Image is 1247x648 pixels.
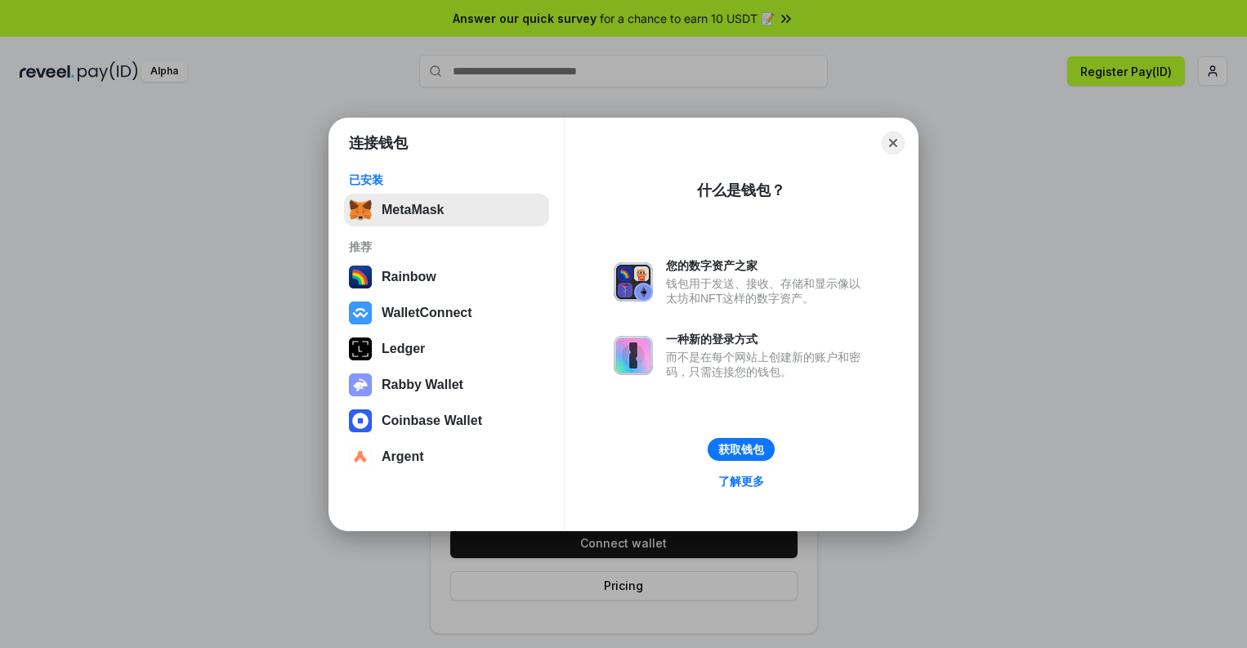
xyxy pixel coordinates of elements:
img: svg+xml,%3Csvg%20xmlns%3D%22http%3A%2F%2Fwww.w3.org%2F2000%2Fsvg%22%20fill%3D%22none%22%20viewBox... [614,262,653,302]
div: 您的数字资产之家 [666,258,869,273]
button: Rainbow [344,261,549,293]
div: 什么是钱包？ [697,181,785,200]
img: svg+xml,%3Csvg%20fill%3D%22none%22%20height%3D%2233%22%20viewBox%3D%220%200%2035%2033%22%20width%... [349,199,372,221]
div: Coinbase Wallet [382,413,482,428]
div: 了解更多 [718,474,764,489]
button: MetaMask [344,194,549,226]
div: Ledger [382,342,425,356]
h1: 连接钱包 [349,133,408,153]
div: 推荐 [349,239,544,254]
a: 了解更多 [708,471,774,492]
button: WalletConnect [344,297,549,329]
div: 一种新的登录方式 [666,332,869,346]
img: svg+xml,%3Csvg%20width%3D%2228%22%20height%3D%2228%22%20viewBox%3D%220%200%2028%2028%22%20fill%3D... [349,302,372,324]
div: MetaMask [382,203,444,217]
button: 获取钱包 [708,438,775,461]
img: svg+xml,%3Csvg%20xmlns%3D%22http%3A%2F%2Fwww.w3.org%2F2000%2Fsvg%22%20width%3D%2228%22%20height%3... [349,337,372,360]
div: 获取钱包 [718,442,764,457]
div: 而不是在每个网站上创建新的账户和密码，只需连接您的钱包。 [666,350,869,379]
div: Rainbow [382,270,436,284]
button: Rabby Wallet [344,369,549,401]
img: svg+xml,%3Csvg%20width%3D%2228%22%20height%3D%2228%22%20viewBox%3D%220%200%2028%2028%22%20fill%3D... [349,409,372,432]
button: Ledger [344,333,549,365]
div: Argent [382,449,424,464]
button: Argent [344,440,549,473]
div: 已安装 [349,172,544,187]
img: svg+xml,%3Csvg%20xmlns%3D%22http%3A%2F%2Fwww.w3.org%2F2000%2Fsvg%22%20fill%3D%22none%22%20viewBox... [614,336,653,375]
div: WalletConnect [382,306,472,320]
button: Close [882,132,905,154]
button: Coinbase Wallet [344,404,549,437]
div: 钱包用于发送、接收、存储和显示像以太坊和NFT这样的数字资产。 [666,276,869,306]
img: svg+xml,%3Csvg%20width%3D%2228%22%20height%3D%2228%22%20viewBox%3D%220%200%2028%2028%22%20fill%3D... [349,445,372,468]
div: Rabby Wallet [382,378,463,392]
img: svg+xml,%3Csvg%20xmlns%3D%22http%3A%2F%2Fwww.w3.org%2F2000%2Fsvg%22%20fill%3D%22none%22%20viewBox... [349,373,372,396]
img: svg+xml,%3Csvg%20width%3D%22120%22%20height%3D%22120%22%20viewBox%3D%220%200%20120%20120%22%20fil... [349,266,372,288]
